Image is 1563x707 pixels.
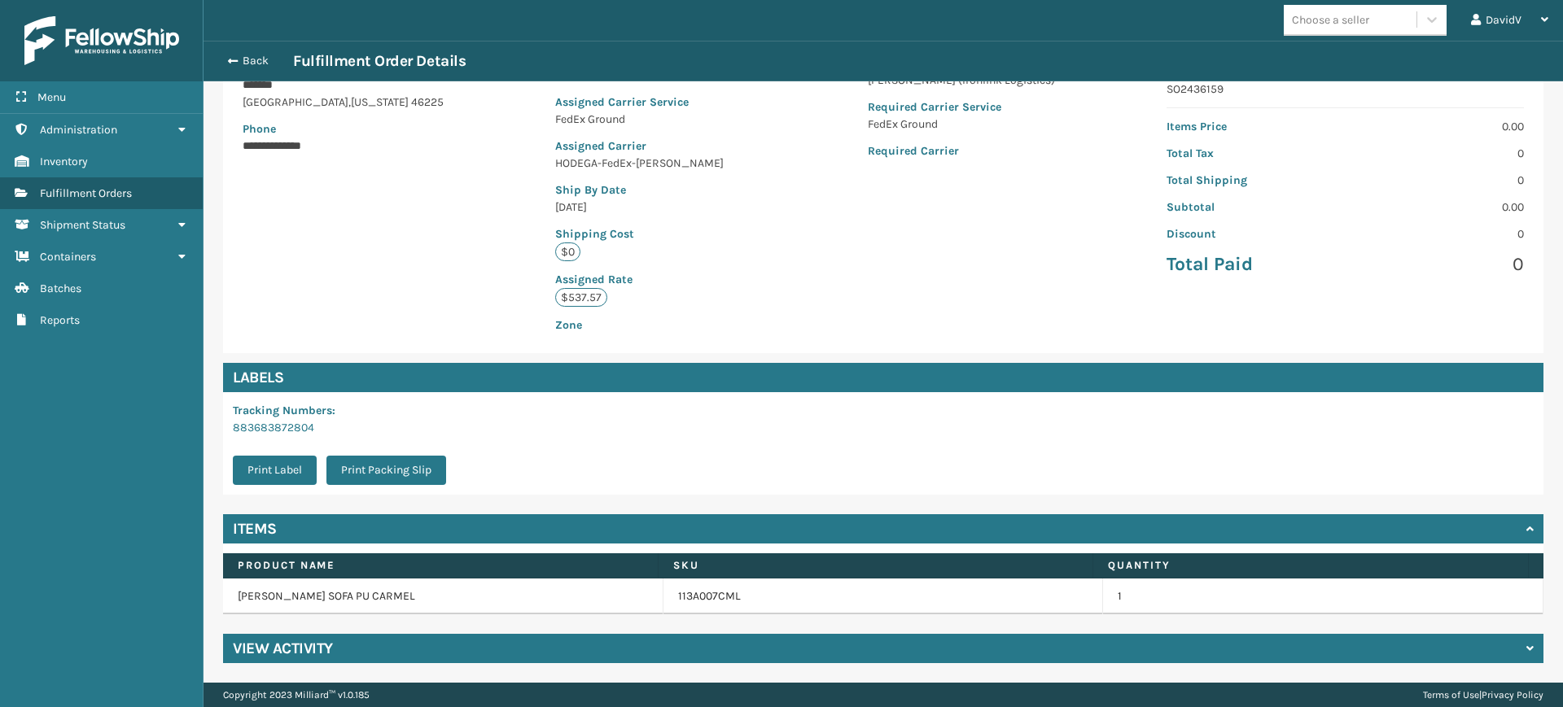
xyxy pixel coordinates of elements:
p: SO2436159 [1167,81,1524,98]
td: 1 [1103,578,1543,614]
h3: Fulfillment Order Details [293,51,466,71]
p: Discount [1167,225,1335,242]
p: FedEx Ground [555,111,756,128]
p: 0 [1355,145,1524,162]
p: Required Carrier [868,142,1055,159]
p: 0 [1355,225,1524,242]
span: Fulfillment Orders [40,186,132,200]
p: Total Shipping [1167,172,1335,189]
p: Ship By Date [555,181,756,199]
label: SKU [673,558,1079,573]
span: Menu [37,90,66,104]
span: Containers [40,250,96,264]
p: Copyright 2023 Milliard™ v 1.0.185 [223,683,370,707]
span: [GEOGRAPHIC_DATA] [243,95,348,109]
span: Administration [40,123,117,137]
span: 46225 [411,95,444,109]
button: Print Label [233,456,317,485]
p: Phone [243,120,444,137]
p: FedEx Ground [868,116,1055,133]
p: HODEGA-FedEx-[PERSON_NAME] [555,155,756,172]
p: Items Price [1167,118,1335,135]
label: Product Name [238,558,643,573]
p: 0.00 [1355,199,1524,216]
p: Assigned Carrier Service [555,94,756,111]
span: , [348,95,351,109]
a: Terms of Use [1423,689,1479,700]
p: 0 [1355,172,1524,189]
div: Choose a seller [1292,11,1369,28]
span: Inventory [40,155,88,168]
span: Tracking Numbers : [233,404,335,417]
p: Zone [555,316,756,334]
p: $537.57 [555,288,607,307]
p: Shipping Cost [555,225,756,242]
h4: View Activity [233,639,333,658]
a: 113A007CML [678,588,741,604]
p: 0.00 [1355,118,1524,135]
span: [US_STATE] [351,95,409,109]
p: Subtotal [1167,199,1335,216]
img: logo [24,16,179,65]
div: | [1423,683,1543,707]
p: [DATE] [555,199,756,216]
p: Assigned Rate [555,271,756,288]
span: Shipment Status [40,218,125,232]
td: [PERSON_NAME] SOFA PU CARMEL [223,578,663,614]
a: 883683872804 [233,421,314,434]
span: Batches [40,281,81,295]
span: Reports [40,313,80,327]
p: Total Tax [1167,145,1335,162]
label: Quantity [1108,558,1513,573]
button: Print Packing Slip [326,456,446,485]
p: Required Carrier Service [868,98,1055,116]
p: $0 [555,242,580,261]
p: Total Paid [1167,252,1335,277]
a: Privacy Policy [1482,689,1543,700]
p: Assigned Carrier [555,137,756,155]
h4: Labels [223,363,1543,392]
p: 0 [1355,252,1524,277]
h4: Items [233,519,277,539]
button: Back [218,54,293,68]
